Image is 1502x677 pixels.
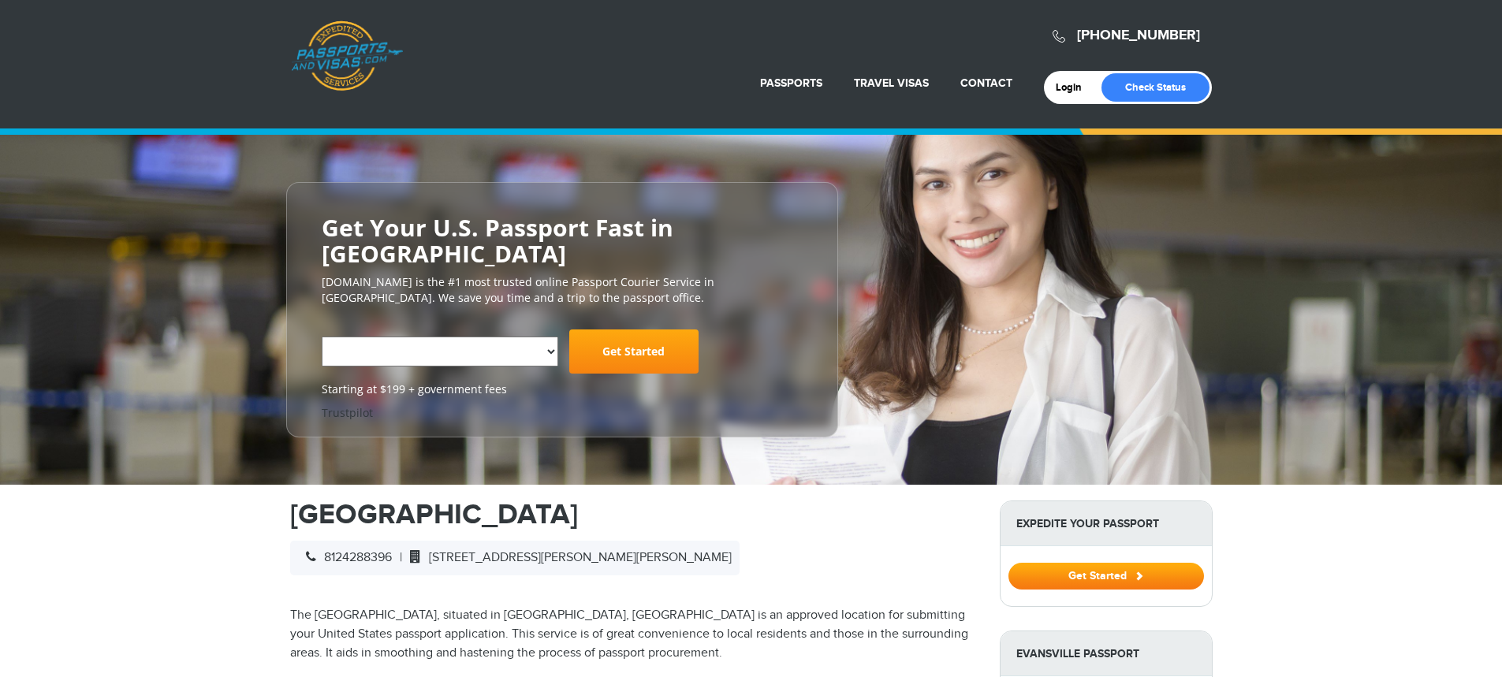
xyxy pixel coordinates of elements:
span: [STREET_ADDRESS][PERSON_NAME][PERSON_NAME] [402,550,732,565]
a: Passports [760,76,822,90]
h2: Get Your U.S. Passport Fast in [GEOGRAPHIC_DATA] [322,214,803,266]
span: 8124288396 [298,550,392,565]
a: Contact [960,76,1012,90]
a: Check Status [1101,73,1209,102]
a: [PHONE_NUMBER] [1077,27,1200,44]
h1: [GEOGRAPHIC_DATA] [290,500,976,529]
p: The [GEOGRAPHIC_DATA], situated in [GEOGRAPHIC_DATA], [GEOGRAPHIC_DATA] is an approved location f... [290,606,976,663]
strong: Expedite Your Passport [1001,501,1212,546]
div: | [290,541,740,575]
a: Travel Visas [854,76,929,90]
a: Login [1056,81,1093,94]
a: Passports & [DOMAIN_NAME] [291,20,403,91]
button: Get Started [1008,563,1204,590]
p: [DOMAIN_NAME] is the #1 most trusted online Passport Courier Service in [GEOGRAPHIC_DATA]. We sav... [322,274,803,306]
a: Get Started [1008,569,1204,582]
strong: Evansville Passport [1001,631,1212,676]
a: Get Started [569,329,699,374]
span: Starting at $199 + government fees [322,381,803,397]
a: Trustpilot [322,405,373,420]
